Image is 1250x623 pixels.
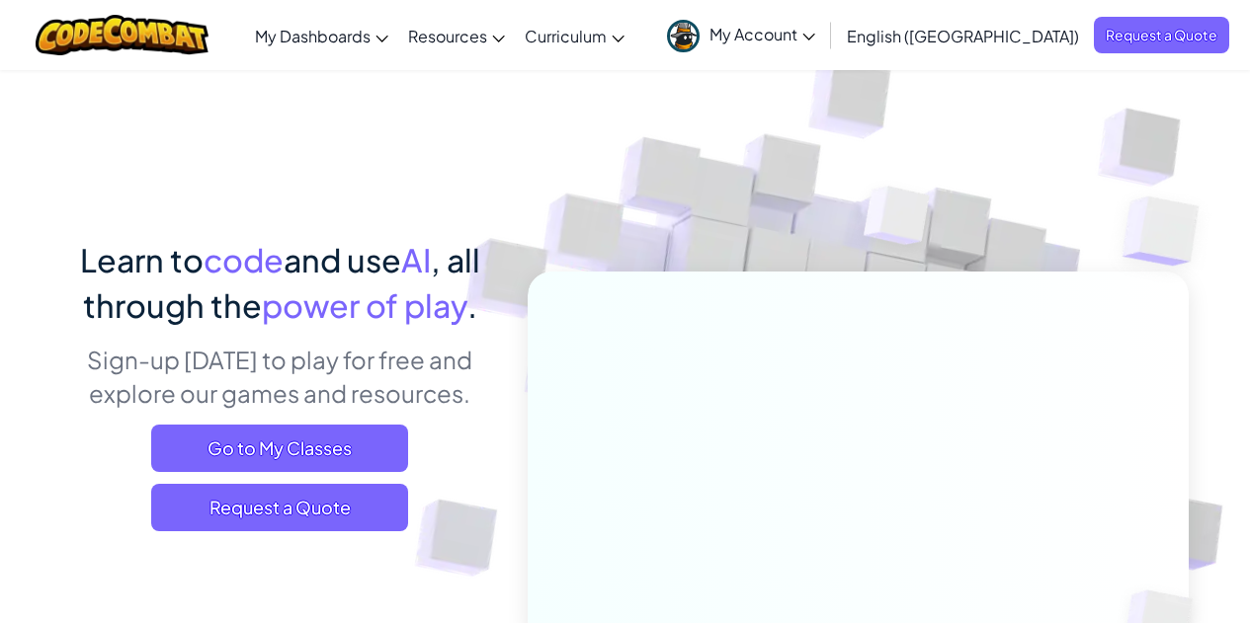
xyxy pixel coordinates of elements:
[80,240,204,279] span: Learn to
[398,9,515,62] a: Resources
[467,285,477,325] span: .
[525,26,607,46] span: Curriculum
[667,20,700,52] img: avatar
[515,9,634,62] a: Curriculum
[657,4,825,66] a: My Account
[847,26,1079,46] span: English ([GEOGRAPHIC_DATA])
[151,425,408,472] a: Go to My Classes
[262,285,467,325] span: power of play
[408,26,487,46] span: Resources
[826,147,968,294] img: Overlap cubes
[36,15,208,55] img: CodeCombat logo
[837,9,1089,62] a: English ([GEOGRAPHIC_DATA])
[284,240,401,279] span: and use
[401,240,431,279] span: AI
[255,26,371,46] span: My Dashboards
[62,343,498,410] p: Sign-up [DATE] to play for free and explore our games and resources.
[709,24,815,44] span: My Account
[1094,17,1229,53] a: Request a Quote
[245,9,398,62] a: My Dashboards
[151,484,408,531] a: Request a Quote
[204,240,284,279] span: code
